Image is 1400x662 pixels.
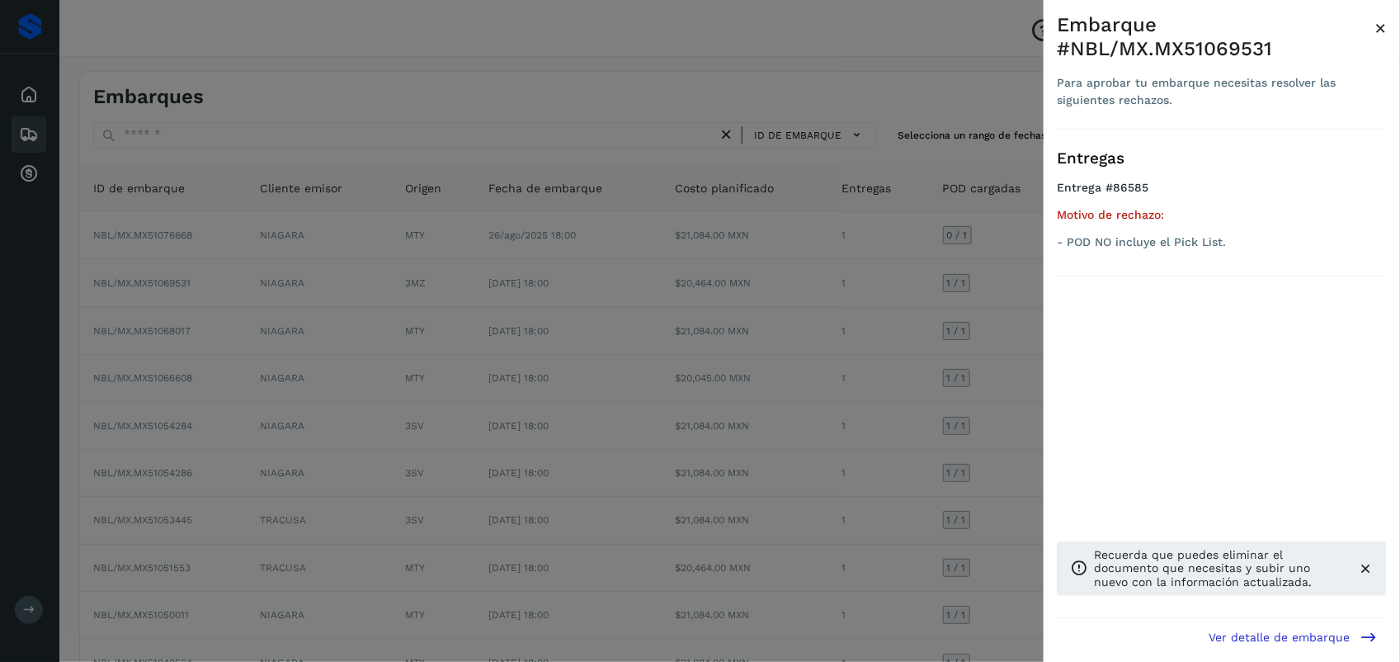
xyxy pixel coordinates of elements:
[1057,13,1374,61] div: Embarque #NBL/MX.MX51069531
[1209,631,1350,643] span: Ver detalle de embarque
[1057,208,1387,222] h5: Motivo de rechazo:
[1374,17,1387,40] span: ×
[1057,74,1374,109] div: Para aprobar tu embarque necesitas resolver las siguientes rechazos.
[1199,618,1387,655] button: Ver detalle de embarque
[1057,235,1387,249] p: - POD NO incluye el Pick List.
[1057,149,1387,168] h3: Entregas
[1057,181,1387,208] h4: Entrega #86585
[1094,548,1344,589] p: Recuerda que puedes eliminar el documento que necesitas y subir uno nuevo con la información actu...
[1374,13,1387,43] button: Close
